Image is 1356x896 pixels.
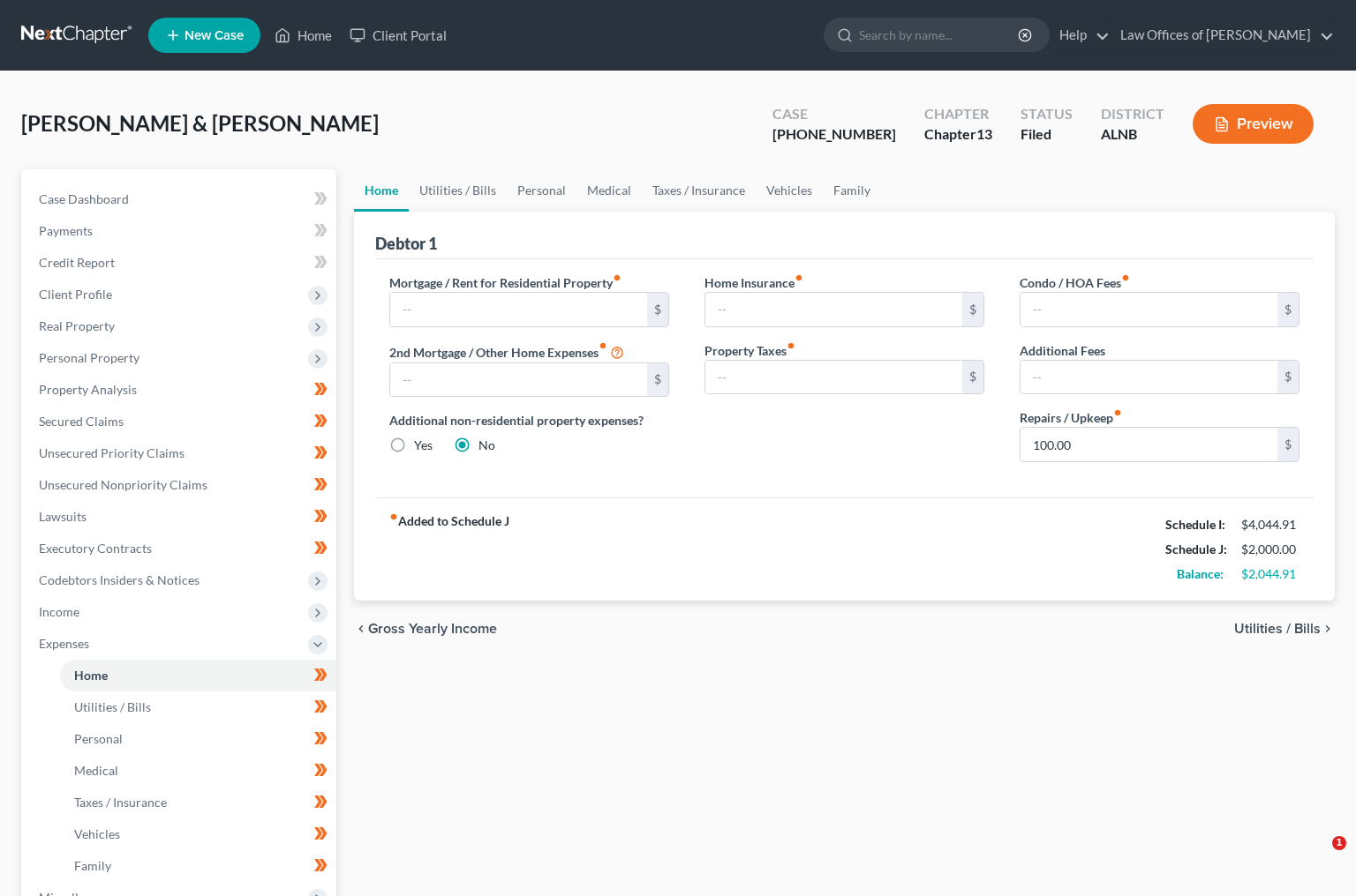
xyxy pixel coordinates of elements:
[962,293,983,326] div: $
[1020,408,1122,427] label: Repairs / Upkeep
[60,850,336,882] a: Family
[1101,124,1164,145] div: ALNB
[647,293,668,326] div: $
[266,19,341,51] a: Home
[25,501,336,533] a: Lawsuits
[705,361,962,394] input: --
[25,406,336,437] a: Secured Claims
[772,104,896,124] div: Case
[39,445,185,460] span: Unsecured Priority Claims
[389,341,624,362] label: 2nd Mortgage / Other Home Expenses
[976,125,992,142] span: 13
[647,363,668,397] div: $
[823,169,881,212] a: Family
[60,660,336,691] a: Home
[185,29,244,42] span: New Case
[389,512,398,521] i: fiber_manual_record
[1277,428,1299,461] div: $
[507,169,576,212] a: Personal
[1021,428,1277,461] input: --
[39,191,129,206] span: Case Dashboard
[962,361,983,394] div: $
[25,215,336,247] a: Payments
[704,273,803,292] label: Home Insurance
[25,247,336,279] a: Credit Report
[74,731,123,746] span: Personal
[390,293,647,326] input: --
[39,318,115,333] span: Real Property
[60,818,336,850] a: Vehicles
[39,350,139,365] span: Personal Property
[642,169,756,212] a: Taxes / Insurance
[414,437,433,454] label: Yes
[1234,622,1335,636] button: Utilities / Bills chevron_right
[704,341,795,360] label: Property Taxes
[705,293,962,326] input: --
[25,374,336,406] a: Property Analysis
[39,255,115,270] span: Credit Report
[39,541,152,556] span: Executory Contracts
[1241,541,1299,558] div: $2,000.00
[1021,293,1277,326] input: --
[354,622,368,636] i: chevron_left
[390,363,647,397] input: --
[1321,622,1335,636] i: chevron_right
[39,636,89,651] span: Expenses
[39,414,124,429] span: Secured Claims
[1113,408,1122,417] i: fiber_manual_record
[1020,273,1130,292] label: Condo / HOA Fees
[74,668,108,683] span: Home
[25,183,336,215] a: Case Dashboard
[1193,104,1314,144] button: Preview
[368,622,497,636] span: Gross Yearly Income
[60,787,336,818] a: Taxes / Insurance
[613,273,621,282] i: fiber_manual_record
[74,795,167,810] span: Taxes / Insurance
[25,533,336,564] a: Executory Contracts
[1021,104,1073,124] div: Status
[1277,293,1299,326] div: $
[39,477,207,492] span: Unsecured Nonpriority Claims
[39,604,79,619] span: Income
[21,110,379,136] span: [PERSON_NAME] & [PERSON_NAME]
[74,858,111,873] span: Family
[1020,341,1105,360] label: Additional Fees
[74,763,118,778] span: Medical
[39,223,93,238] span: Payments
[354,169,409,212] a: Home
[1234,622,1321,636] span: Utilities / Bills
[1051,19,1110,51] a: Help
[39,572,200,587] span: Codebtors Insiders & Notices
[354,622,497,636] button: chevron_left Gross Yearly Income
[375,233,437,254] div: Debtor 1
[795,273,803,282] i: fiber_manual_record
[478,437,495,454] label: No
[1277,361,1299,394] div: $
[1177,566,1224,581] strong: Balance:
[39,287,112,302] span: Client Profile
[389,273,621,292] label: Mortgage / Rent for Residential Property
[576,169,642,212] a: Medical
[1296,836,1338,878] iframe: Intercom live chat
[74,699,151,714] span: Utilities / Bills
[60,691,336,723] a: Utilities / Bills
[39,509,87,524] span: Lawsuits
[787,341,795,350] i: fiber_manual_record
[74,826,120,841] span: Vehicles
[924,104,992,124] div: Chapter
[1021,124,1073,145] div: Filed
[1165,517,1225,532] strong: Schedule I:
[389,411,669,429] label: Additional non-residential property expenses?
[25,437,336,469] a: Unsecured Priority Claims
[25,469,336,501] a: Unsecured Nonpriority Claims
[409,169,507,212] a: Utilities / Bills
[39,382,137,397] span: Property Analysis
[341,19,456,51] a: Client Portal
[1241,565,1299,583] div: $2,044.91
[1241,516,1299,534] div: $4,044.91
[772,124,896,145] div: [PHONE_NUMBER]
[60,755,336,787] a: Medical
[1111,19,1334,51] a: Law Offices of [PERSON_NAME]
[859,19,1021,51] input: Search by name...
[756,169,823,212] a: Vehicles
